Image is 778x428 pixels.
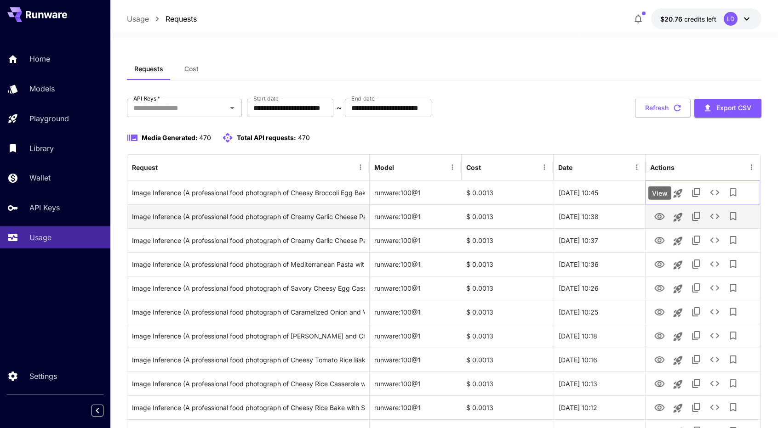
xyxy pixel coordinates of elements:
button: Sort [395,161,408,174]
div: Click to copy prompt [132,372,365,395]
div: $ 0.0013 [462,348,554,372]
div: runware:100@1 [370,252,462,276]
button: Add to library [724,303,742,321]
button: Menu [446,161,459,174]
button: View [650,398,669,417]
button: Add to library [724,255,742,273]
button: Menu [354,161,367,174]
div: $20.7643 [660,14,716,24]
div: $ 0.0013 [462,276,554,300]
div: 26 Sep, 2025 10:37 [554,228,646,252]
button: View [650,231,669,249]
button: Copy TaskUUID [687,350,705,369]
p: ~ [337,102,342,113]
div: Click to copy prompt [132,348,365,372]
p: Usage [29,232,51,243]
div: Click to copy prompt [132,253,365,276]
nav: breadcrumb [127,13,197,24]
label: End date [351,95,374,102]
button: Menu [630,161,643,174]
p: Requests [166,13,197,24]
div: 26 Sep, 2025 10:38 [554,204,646,228]
button: Add to library [724,279,742,297]
button: Copy TaskUUID [687,231,705,249]
button: See details [705,303,724,321]
label: API Keys [133,95,160,102]
button: See details [705,183,724,202]
button: View [650,326,669,345]
div: Click to copy prompt [132,324,365,348]
div: $ 0.0013 [462,252,554,276]
p: Models [29,83,55,94]
p: Playground [29,113,69,124]
button: View [650,254,669,273]
button: Add to library [724,207,742,225]
span: Requests [134,65,163,73]
div: runware:100@1 [370,228,462,252]
div: runware:100@1 [370,180,462,204]
button: Copy TaskUUID [687,327,705,345]
div: runware:100@1 [370,348,462,372]
span: credits left [684,15,716,23]
button: Sort [159,161,172,174]
button: View [650,183,669,202]
button: Launch in playground [669,280,687,298]
button: Add to library [724,327,742,345]
button: View [650,302,669,321]
span: Cost [184,65,199,73]
div: $ 0.0013 [462,204,554,228]
button: Launch in playground [669,232,687,250]
button: Copy TaskUUID [687,207,705,225]
button: Sort [482,161,495,174]
div: LD [724,12,738,26]
div: Request [132,163,158,171]
button: View [650,350,669,369]
button: Launch in playground [669,256,687,274]
button: See details [705,374,724,393]
div: 26 Sep, 2025 10:12 [554,395,646,419]
div: runware:100@1 [370,372,462,395]
button: Add to library [724,231,742,249]
div: runware:100@1 [370,324,462,348]
div: Actions [650,163,675,171]
button: Launch in playground [669,304,687,322]
div: Click to copy prompt [132,181,365,204]
div: Click to copy prompt [132,396,365,419]
button: Collapse sidebar [92,405,103,417]
div: Click to copy prompt [132,229,365,252]
button: Menu [538,161,551,174]
div: 26 Sep, 2025 10:13 [554,372,646,395]
a: Usage [127,13,149,24]
div: 26 Sep, 2025 10:25 [554,300,646,324]
button: Copy TaskUUID [687,398,705,417]
button: See details [705,398,724,417]
button: Launch in playground [669,184,687,203]
div: $ 0.0013 [462,228,554,252]
button: Refresh [635,99,691,118]
p: Home [29,53,50,64]
p: Library [29,143,54,154]
button: Add to library [724,350,742,369]
button: Copy TaskUUID [687,279,705,297]
div: $ 0.0013 [462,180,554,204]
div: $ 0.0013 [462,300,554,324]
button: See details [705,350,724,369]
button: Export CSV [694,99,761,118]
button: Sort [573,161,586,174]
div: $ 0.0013 [462,324,554,348]
div: runware:100@1 [370,276,462,300]
p: API Keys [29,202,60,213]
div: Model [374,163,394,171]
button: See details [705,327,724,345]
button: View [650,207,669,225]
button: Add to library [724,398,742,417]
button: Launch in playground [669,351,687,370]
div: 26 Sep, 2025 10:36 [554,252,646,276]
button: Copy TaskUUID [687,183,705,202]
button: Launch in playground [669,327,687,346]
button: View [650,374,669,393]
button: See details [705,279,724,297]
div: Cost [466,163,481,171]
button: Add to library [724,183,742,202]
button: Launch in playground [669,375,687,394]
